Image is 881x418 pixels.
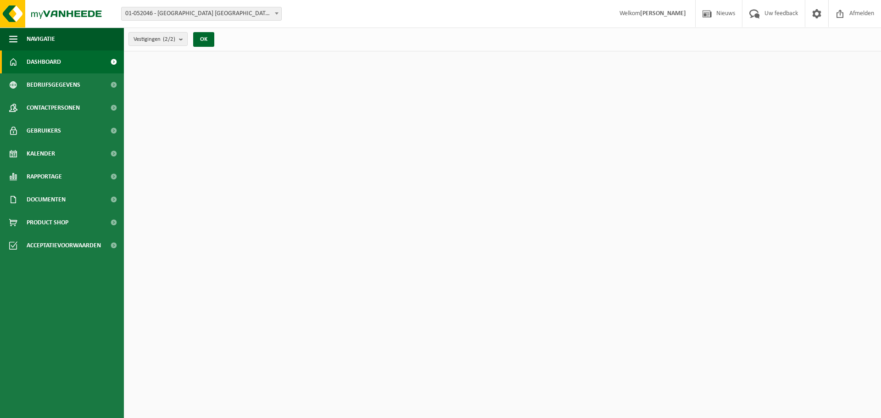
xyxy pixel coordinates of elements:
[27,234,101,257] span: Acceptatievoorwaarden
[193,32,214,47] button: OK
[122,7,281,20] span: 01-052046 - SAINT-GOBAIN ADFORS BELGIUM - BUGGENHOUT
[163,36,175,42] count: (2/2)
[27,73,80,96] span: Bedrijfsgegevens
[27,50,61,73] span: Dashboard
[27,211,68,234] span: Product Shop
[121,7,282,21] span: 01-052046 - SAINT-GOBAIN ADFORS BELGIUM - BUGGENHOUT
[134,33,175,46] span: Vestigingen
[27,119,61,142] span: Gebruikers
[27,165,62,188] span: Rapportage
[27,188,66,211] span: Documenten
[128,32,188,46] button: Vestigingen(2/2)
[27,96,80,119] span: Contactpersonen
[640,10,686,17] strong: [PERSON_NAME]
[27,28,55,50] span: Navigatie
[27,142,55,165] span: Kalender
